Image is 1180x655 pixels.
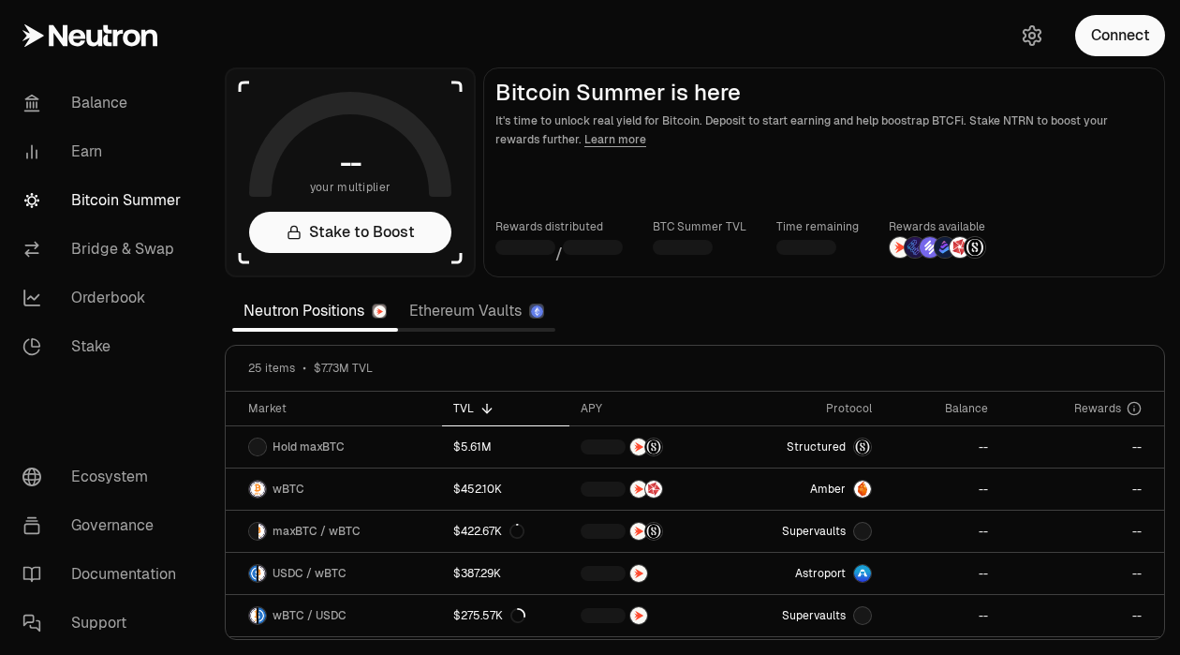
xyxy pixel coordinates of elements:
img: Bedrock Diamonds [935,237,955,258]
p: Rewards available [889,217,986,236]
button: Connect [1075,15,1165,56]
a: Neutron Positions [232,292,398,330]
span: Supervaults [782,608,846,623]
img: USDC Logo [258,607,266,624]
button: NTRNMars Fragments [581,480,720,499]
img: USDC Logo [249,565,257,582]
a: -- [883,553,999,594]
a: maxBTC LogowBTC LogomaxBTC / wBTC [226,511,442,552]
img: maxBTC [854,439,871,455]
img: NTRN [630,565,647,582]
h1: -- [340,148,361,178]
a: NTRN [569,553,731,594]
a: StructuredmaxBTC [731,426,883,468]
a: AmberAmber [731,469,883,510]
div: APY [581,401,720,416]
a: -- [999,553,1164,594]
a: Stake to Boost [249,212,451,253]
span: Amber [810,482,846,497]
a: Orderbook [7,274,202,322]
a: Documentation [7,550,202,599]
button: NTRN [581,564,720,583]
a: $275.57K [442,595,569,636]
a: -- [883,469,999,510]
a: maxBTC LogoHold maxBTC [226,426,442,468]
a: NTRN [569,595,731,636]
a: NTRNMars Fragments [569,469,731,510]
a: Support [7,599,202,648]
span: USDC / wBTC [273,566,347,581]
a: -- [999,511,1164,552]
img: Amber [854,481,871,498]
button: NTRNStructured Points [581,522,720,541]
a: Stake [7,322,202,371]
p: Time remaining [776,217,859,236]
div: / [495,236,623,265]
img: NTRN [630,607,647,624]
img: Mars Fragments [645,481,662,498]
a: $387.29K [442,553,569,594]
a: $422.67K [442,511,569,552]
a: -- [883,426,999,468]
span: Supervaults [782,524,846,539]
a: $452.10K [442,469,569,510]
p: Rewards distributed [495,217,623,236]
a: USDC LogowBTC LogoUSDC / wBTC [226,553,442,594]
img: NTRN [630,481,647,498]
div: Balance [894,401,988,416]
img: Ethereum Logo [531,305,543,318]
a: Astroport [731,553,883,594]
span: 25 items [248,361,295,376]
a: wBTC LogowBTC [226,469,442,510]
div: $275.57K [453,608,525,623]
div: TVL [453,401,558,416]
div: $5.61M [453,439,492,454]
img: wBTC Logo [258,565,266,582]
span: your multiplier [310,178,391,197]
span: maxBTC / wBTC [273,524,361,539]
a: Bitcoin Summer [7,176,202,225]
a: Ethereum Vaults [398,292,555,330]
img: Structured Points [645,523,662,540]
span: Hold maxBTC [273,439,345,454]
a: Earn [7,127,202,176]
div: Market [248,401,431,416]
a: wBTC LogoUSDC LogowBTC / USDC [226,595,442,636]
span: wBTC [273,482,304,497]
button: NTRNStructured Points [581,438,720,456]
a: Balance [7,79,202,127]
div: $452.10K [453,482,502,497]
a: Governance [7,501,202,550]
a: SupervaultsSupervaults [731,595,883,636]
a: NTRNStructured Points [569,511,731,552]
a: -- [999,469,1164,510]
span: wBTC / USDC [273,608,347,623]
img: wBTC Logo [249,607,257,624]
button: NTRN [581,606,720,625]
h2: Bitcoin Summer is here [495,80,1153,106]
span: Structured [787,439,846,454]
a: NTRNStructured Points [569,426,731,468]
p: BTC Summer TVL [653,217,746,236]
img: wBTC Logo [258,523,266,540]
img: EtherFi Points [905,237,925,258]
span: Astroport [795,566,846,581]
img: Structured Points [645,439,662,455]
img: Solv Points [920,237,940,258]
a: -- [999,426,1164,468]
span: $7.73M TVL [314,361,373,376]
a: Bridge & Swap [7,225,202,274]
a: $5.61M [442,426,569,468]
div: $387.29K [453,566,501,581]
a: -- [999,595,1164,636]
a: SupervaultsSupervaults [731,511,883,552]
span: Rewards [1074,401,1121,416]
img: NTRN [630,523,647,540]
a: -- [883,595,999,636]
div: Protocol [743,401,872,416]
p: It's time to unlock real yield for Bitcoin. Deposit to start earning and help boostrap BTCFi. Sta... [495,112,1153,149]
img: wBTC Logo [249,481,266,498]
img: Structured Points [965,237,985,258]
img: NTRN [890,237,910,258]
a: -- [883,511,999,552]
